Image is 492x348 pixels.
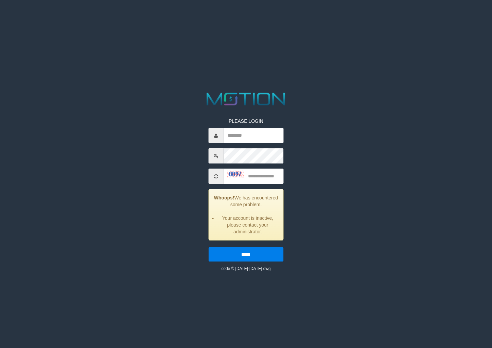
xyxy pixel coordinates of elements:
[208,189,284,240] div: We has encountered some problem.
[217,215,278,235] li: Your account is inactive, please contact your administrator.
[203,91,289,108] img: MOTION_logo.png
[221,266,270,271] small: code © [DATE]-[DATE] dwg
[214,195,234,200] strong: Whoops!
[208,118,284,124] p: PLEASE LOGIN
[227,171,244,177] img: captcha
